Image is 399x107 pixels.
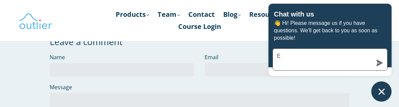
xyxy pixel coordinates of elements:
a: Contact [185,8,218,21]
a: Course Login [175,21,225,33]
img: Outlier Linguistics [19,11,52,30]
label: Email [205,53,349,61]
h2: Leave a comment [50,37,350,47]
a: Products [112,8,152,21]
a: Blog [220,8,244,21]
inbox-online-store-chat: Shopify online store chat [266,4,394,102]
label: Message [50,83,350,91]
a: Team [154,8,183,21]
label: Name [50,53,194,61]
a: Resources [246,8,287,21]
